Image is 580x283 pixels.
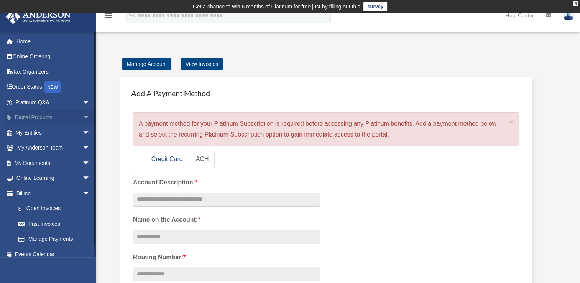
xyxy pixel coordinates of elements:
[5,247,102,262] a: Events Calendar
[133,112,519,146] div: A payment method for your Platinum Subscription is required before accessing any Platinum benefit...
[122,58,171,70] a: Manage Account
[11,232,98,247] a: Manage Payments
[82,155,98,171] span: arrow_drop_down
[573,1,578,6] div: close
[82,125,98,141] span: arrow_drop_down
[193,2,360,11] div: Get a chance to win 6 months of Platinum for free just by filling out this
[44,81,61,93] div: NEW
[133,252,320,263] label: Routing Number:
[145,151,189,168] a: Credit Card
[3,9,73,24] img: Anderson Advisors Platinum Portal
[5,79,102,95] a: Order StatusNEW
[5,49,102,64] a: Online Ordering
[5,125,102,140] a: My Entitiesarrow_drop_down
[11,201,102,217] a: $Open Invoices
[82,110,98,126] span: arrow_drop_down
[23,204,26,214] span: $
[190,151,215,168] a: ACH
[104,11,113,20] i: menu
[5,110,102,125] a: Digital Productsarrow_drop_down
[5,34,102,49] a: Home
[82,186,98,201] span: arrow_drop_down
[11,216,102,232] a: Past Invoices
[82,140,98,156] span: arrow_drop_down
[563,10,574,21] img: User Pic
[5,140,102,156] a: My Anderson Teamarrow_drop_down
[104,13,113,20] a: menu
[5,64,102,79] a: Tax Organizers
[363,2,387,11] a: survey
[5,171,102,186] a: Online Learningarrow_drop_down
[5,186,102,201] a: Billingarrow_drop_down
[82,95,98,110] span: arrow_drop_down
[82,171,98,186] span: arrow_drop_down
[181,58,223,70] a: View Invoices
[128,10,136,19] i: search
[509,117,514,126] span: ×
[509,118,514,126] button: Close
[133,177,320,188] label: Account Description:
[5,95,102,110] a: Platinum Q&Aarrow_drop_down
[133,214,320,225] label: Name on the Account:
[128,85,524,102] h4: Add A Payment Method
[5,155,102,171] a: My Documentsarrow_drop_down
